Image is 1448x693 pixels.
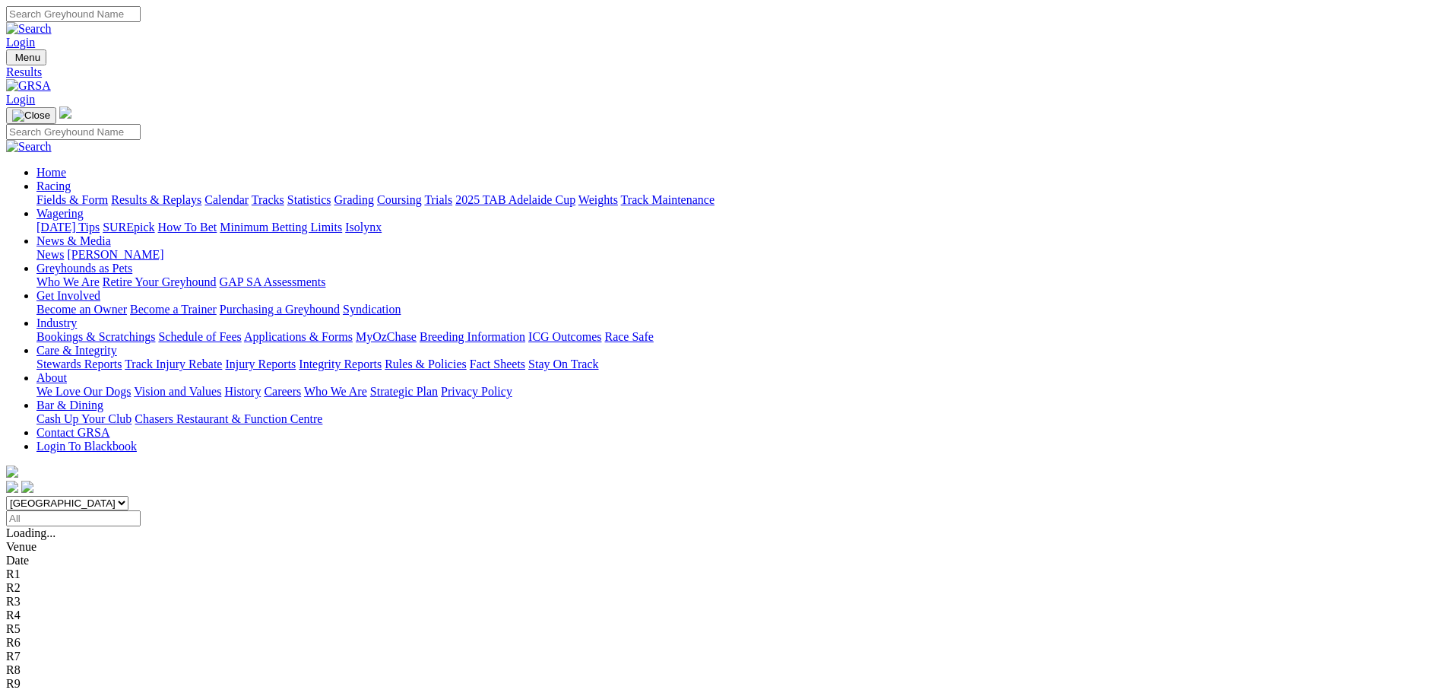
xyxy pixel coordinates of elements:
a: Wagering [36,207,84,220]
a: Care & Integrity [36,344,117,357]
a: Trials [424,193,452,206]
a: Stewards Reports [36,358,122,370]
a: Fields & Form [36,193,108,206]
a: Fact Sheets [470,358,525,370]
a: Login [6,36,35,49]
a: Isolynx [345,221,382,234]
div: Get Involved [36,303,1442,316]
a: Breeding Information [420,330,525,343]
a: Weights [578,193,618,206]
a: Rules & Policies [385,358,467,370]
a: Applications & Forms [244,330,353,343]
a: Get Involved [36,289,100,302]
a: Statistics [287,193,331,206]
a: Who We Are [36,275,100,288]
a: SUREpick [103,221,154,234]
a: Strategic Plan [370,385,438,398]
a: Login [6,93,35,106]
div: R5 [6,622,1442,636]
a: ICG Outcomes [528,330,601,343]
img: Search [6,140,52,154]
a: Bar & Dining [36,399,103,412]
img: GRSA [6,79,51,93]
a: Industry [36,316,77,329]
div: R8 [6,663,1442,677]
a: History [224,385,261,398]
a: Syndication [343,303,401,316]
a: Home [36,166,66,179]
button: Toggle navigation [6,107,56,124]
a: Greyhounds as Pets [36,262,132,275]
div: R9 [6,677,1442,691]
a: Track Maintenance [621,193,714,206]
img: Close [12,110,50,122]
a: Become an Owner [36,303,127,316]
div: R7 [6,650,1442,663]
input: Search [6,124,141,140]
div: Care & Integrity [36,358,1442,371]
div: R3 [6,595,1442,609]
a: Tracks [252,193,284,206]
img: facebook.svg [6,481,18,493]
a: How To Bet [158,221,217,234]
img: logo-grsa-white.png [6,466,18,478]
button: Toggle navigation [6,49,46,65]
img: logo-grsa-white.png [59,106,71,119]
a: Schedule of Fees [158,330,241,343]
div: Wagering [36,221,1442,234]
a: Calendar [204,193,249,206]
a: Results [6,65,1442,79]
a: Coursing [377,193,422,206]
a: Injury Reports [225,358,296,370]
div: Date [6,554,1442,567]
a: [DATE] Tips [36,221,100,234]
a: News & Media [36,234,111,247]
a: Track Injury Rebate [125,358,222,370]
div: R6 [6,636,1442,650]
input: Select date [6,510,141,526]
a: News [36,248,64,261]
img: Search [6,22,52,36]
input: Search [6,6,141,22]
div: Racing [36,193,1442,207]
a: Results & Replays [111,193,201,206]
a: We Love Our Dogs [36,385,131,398]
a: Bookings & Scratchings [36,330,155,343]
div: About [36,385,1442,399]
div: Greyhounds as Pets [36,275,1442,289]
a: MyOzChase [356,330,417,343]
a: Contact GRSA [36,426,109,439]
a: Race Safe [604,330,653,343]
div: News & Media [36,248,1442,262]
a: Become a Trainer [130,303,217,316]
div: Bar & Dining [36,412,1442,426]
a: Purchasing a Greyhound [220,303,340,316]
a: Racing [36,180,71,192]
img: twitter.svg [21,481,33,493]
a: Privacy Policy [441,385,512,398]
a: Integrity Reports [299,358,382,370]
a: Minimum Betting Limits [220,221,342,234]
a: 2025 TAB Adelaide Cup [455,193,575,206]
div: Industry [36,330,1442,344]
a: Cash Up Your Club [36,412,131,425]
div: R1 [6,567,1442,581]
a: Careers [264,385,301,398]
a: GAP SA Assessments [220,275,326,288]
a: Grading [334,193,374,206]
div: R2 [6,581,1442,595]
a: About [36,371,67,384]
span: Menu [15,52,40,63]
a: Who We Are [304,385,367,398]
div: R4 [6,609,1442,622]
a: Vision and Values [134,385,221,398]
span: Loading... [6,526,55,539]
a: Stay On Track [528,358,598,370]
a: [PERSON_NAME] [67,248,163,261]
div: Venue [6,540,1442,554]
a: Retire Your Greyhound [103,275,217,288]
a: Login To Blackbook [36,440,137,453]
a: Chasers Restaurant & Function Centre [135,412,322,425]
